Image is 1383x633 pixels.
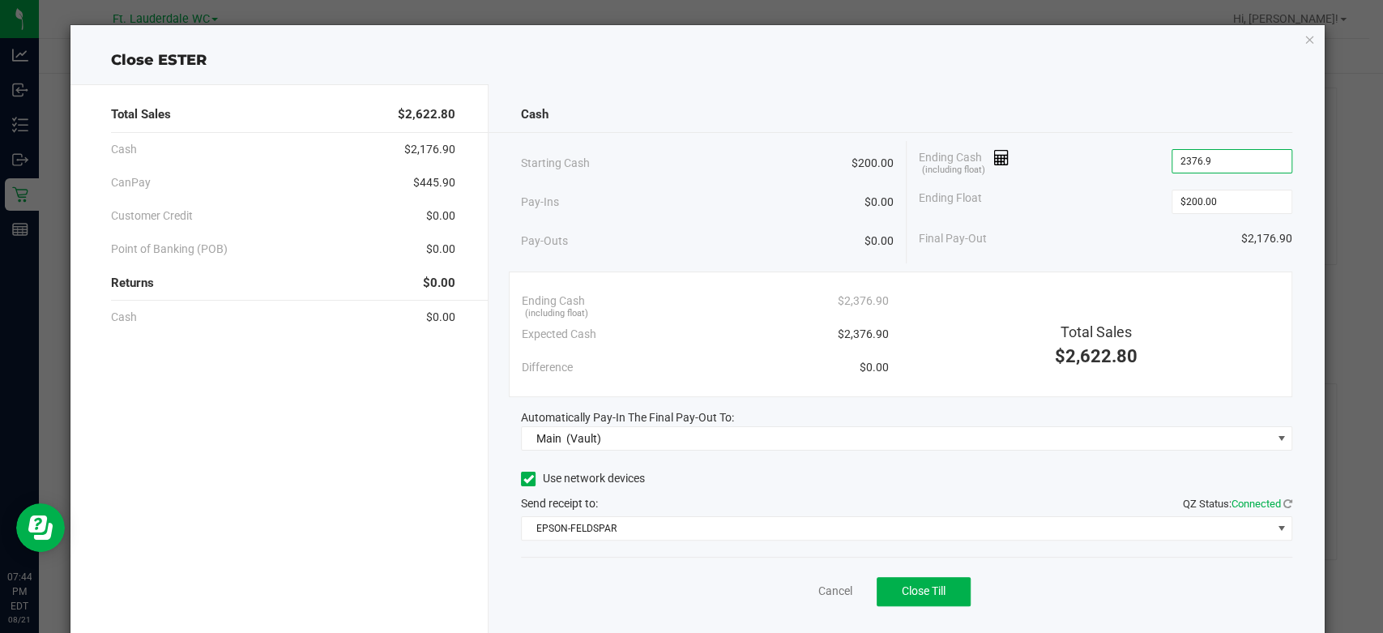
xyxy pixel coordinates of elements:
span: QZ Status: [1183,498,1292,510]
span: Ending Cash [919,149,1010,173]
span: Customer Credit [111,207,193,225]
button: Close Till [877,577,971,606]
label: Use network devices [521,470,645,487]
span: Close Till [902,584,945,597]
span: $2,176.90 [404,141,455,158]
span: Expected Cash [522,326,596,343]
span: $200.00 [852,155,894,172]
span: Ending Float [919,190,982,214]
span: $2,176.90 [1241,230,1292,247]
span: EPSON-FELDSPAR [522,517,1271,540]
span: Cash [521,105,549,124]
span: $2,622.80 [1055,346,1138,366]
span: $0.00 [864,194,894,211]
span: $0.00 [426,241,455,258]
a: Cancel [818,583,852,600]
span: (including float) [525,307,588,321]
span: $445.90 [413,174,455,191]
div: Returns [111,266,455,301]
span: Final Pay-Out [919,230,987,247]
span: (Vault) [566,432,601,445]
span: Pay-Ins [521,194,559,211]
span: Difference [522,359,573,376]
span: $2,622.80 [398,105,455,124]
span: Starting Cash [521,155,590,172]
span: (including float) [922,164,985,177]
span: $0.00 [859,359,888,376]
span: CanPay [111,174,151,191]
span: Send receipt to: [521,497,598,510]
span: Total Sales [111,105,171,124]
span: $0.00 [426,207,455,225]
span: Point of Banking (POB) [111,241,228,258]
span: $0.00 [423,274,455,293]
iframe: Resource center [16,503,65,552]
span: Ending Cash [522,293,585,310]
span: $2,376.90 [837,326,888,343]
div: Close ESTER [70,49,1325,71]
span: $0.00 [864,233,894,250]
span: Connected [1231,498,1281,510]
span: Main [536,432,561,445]
span: Total Sales [1061,323,1132,340]
span: Pay-Outs [521,233,568,250]
span: Cash [111,309,137,326]
span: Cash [111,141,137,158]
span: Automatically Pay-In The Final Pay-Out To: [521,411,734,424]
span: $0.00 [426,309,455,326]
span: $2,376.90 [837,293,888,310]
